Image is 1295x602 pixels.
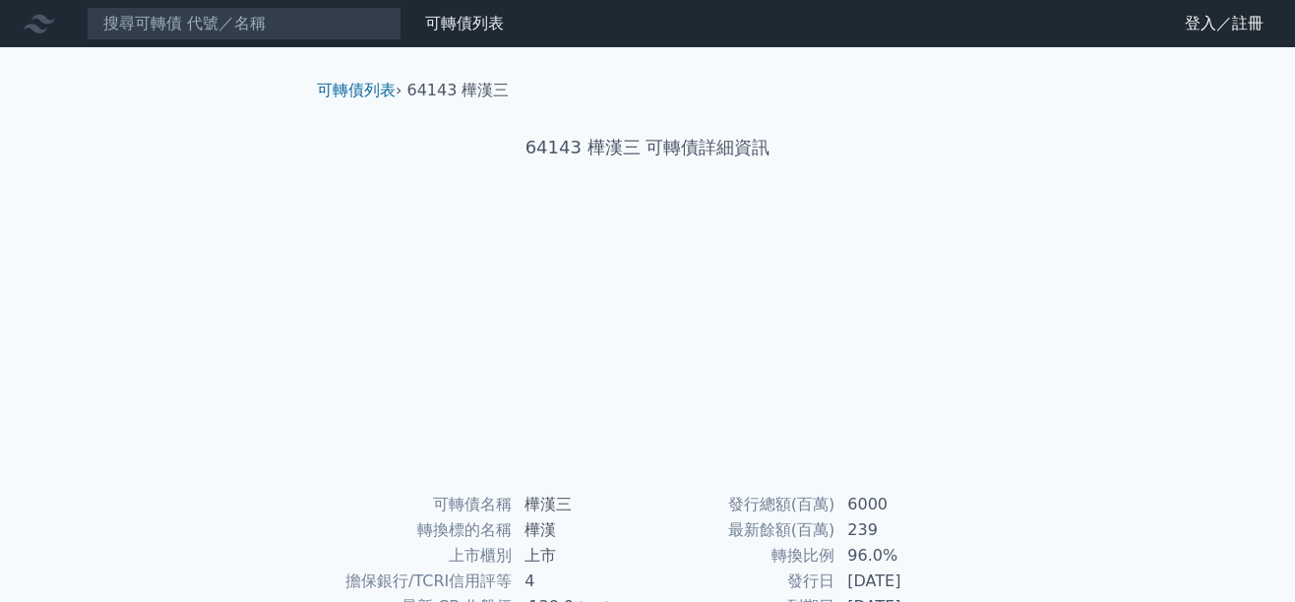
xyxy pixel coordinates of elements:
td: 發行日 [647,569,835,594]
td: 可轉債名稱 [325,492,513,517]
td: 樺漢 [513,517,647,543]
input: 搜尋可轉債 代號／名稱 [87,7,401,40]
td: [DATE] [835,569,970,594]
td: 239 [835,517,970,543]
td: 4 [513,569,647,594]
li: 64143 樺漢三 [407,79,510,102]
td: 擔保銀行/TCRI信用評等 [325,569,513,594]
td: 樺漢三 [513,492,647,517]
a: 登入／註冊 [1169,8,1279,39]
td: 96.0% [835,543,970,569]
td: 6000 [835,492,970,517]
h1: 64143 樺漢三 可轉債詳細資訊 [301,134,994,161]
a: 可轉債列表 [317,81,396,99]
td: 發行總額(百萬) [647,492,835,517]
td: 上市櫃別 [325,543,513,569]
td: 轉換標的名稱 [325,517,513,543]
td: 上市 [513,543,647,569]
td: 最新餘額(百萬) [647,517,835,543]
td: 轉換比例 [647,543,835,569]
a: 可轉債列表 [425,14,504,32]
li: › [317,79,401,102]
